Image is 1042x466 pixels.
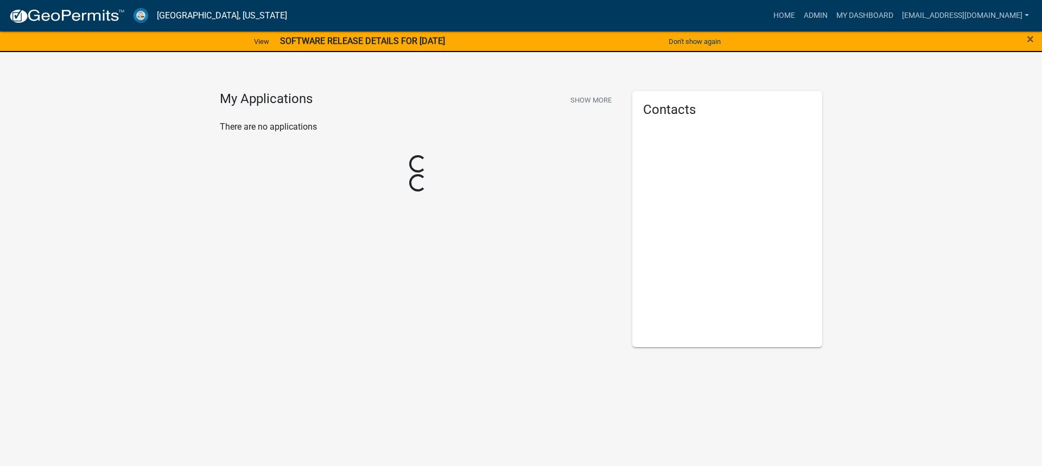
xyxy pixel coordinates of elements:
h5: Contacts [643,102,811,118]
strong: SOFTWARE RELEASE DETAILS FOR [DATE] [280,36,445,46]
a: View [250,33,274,50]
a: Home [769,5,799,26]
button: Close [1027,33,1034,46]
a: My Dashboard [832,5,898,26]
a: Admin [799,5,832,26]
button: Don't show again [664,33,725,50]
button: Show More [566,91,616,109]
img: Custer County, Colorado [134,8,148,23]
span: × [1027,31,1034,47]
h4: My Applications [220,91,313,107]
a: [GEOGRAPHIC_DATA], [US_STATE] [157,7,287,25]
a: [EMAIL_ADDRESS][DOMAIN_NAME] [898,5,1033,26]
p: There are no applications [220,120,616,133]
